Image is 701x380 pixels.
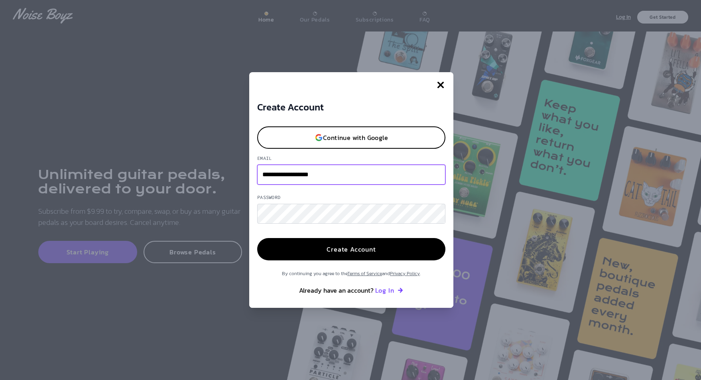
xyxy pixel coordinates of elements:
[257,102,445,112] h3: Create Account
[347,270,382,277] a: Terms of Service
[257,238,445,260] button: Create Account
[257,285,445,295] p: Already have an account?
[323,134,388,141] p: Continue with Google
[257,270,445,278] p: By continuing you agree to the and .
[375,285,404,295] button: Log In
[257,126,445,149] button: Continue with Google
[257,155,445,165] label: Email
[390,270,420,277] a: Privacy Policy
[257,194,445,204] label: Password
